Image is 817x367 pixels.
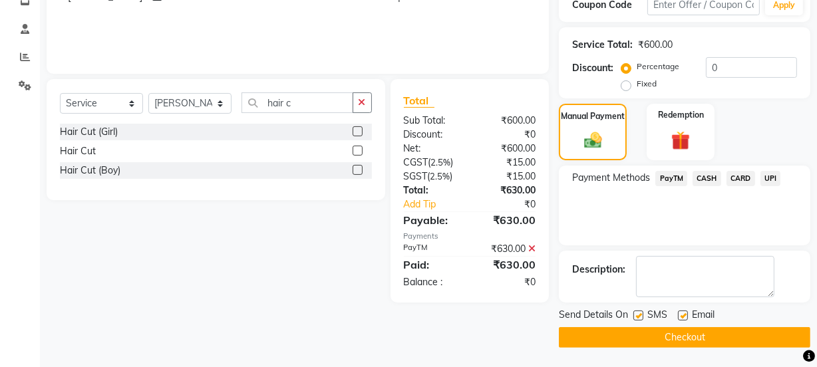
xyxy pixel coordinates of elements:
[572,38,633,52] div: Service Total:
[404,94,434,108] span: Total
[394,170,470,183] div: ( )
[242,92,353,113] input: Search or Scan
[394,257,470,273] div: Paid:
[637,61,679,72] label: Percentage
[572,61,613,75] div: Discount:
[482,197,546,211] div: ₹0
[394,156,470,170] div: ( )
[470,212,546,228] div: ₹630.00
[60,144,96,158] div: Hair Cut
[394,183,470,197] div: Total:
[394,114,470,128] div: Sub Total:
[394,275,470,289] div: Balance :
[655,171,687,186] span: PayTM
[692,308,715,324] span: Email
[470,156,546,170] div: ₹15.00
[727,171,755,186] span: CARD
[470,128,546,142] div: ₹0
[394,128,470,142] div: Discount:
[637,78,657,90] label: Fixed
[470,242,546,256] div: ₹630.00
[658,109,704,121] label: Redemption
[559,327,810,348] button: Checkout
[394,142,470,156] div: Net:
[60,164,120,178] div: Hair Cut (Boy)
[394,242,470,256] div: PayTM
[470,183,546,197] div: ₹630.00
[647,308,667,324] span: SMS
[430,171,450,182] span: 2.5%
[431,157,451,168] span: 2.5%
[404,170,428,182] span: SGST
[404,231,536,242] div: Payments
[470,142,546,156] div: ₹600.00
[559,308,628,324] span: Send Details On
[638,38,673,52] div: ₹600.00
[60,125,118,139] div: Hair Cut (Girl)
[561,110,625,122] label: Manual Payment
[394,212,470,228] div: Payable:
[693,171,721,186] span: CASH
[470,114,546,128] div: ₹600.00
[760,171,781,186] span: UPI
[572,171,650,185] span: Payment Methods
[394,197,482,211] a: Add Tip
[665,129,696,152] img: _gift.svg
[470,170,546,183] div: ₹15.00
[470,275,546,289] div: ₹0
[470,257,546,273] div: ₹630.00
[579,130,607,151] img: _cash.svg
[404,156,428,168] span: CGST
[572,263,625,277] div: Description:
